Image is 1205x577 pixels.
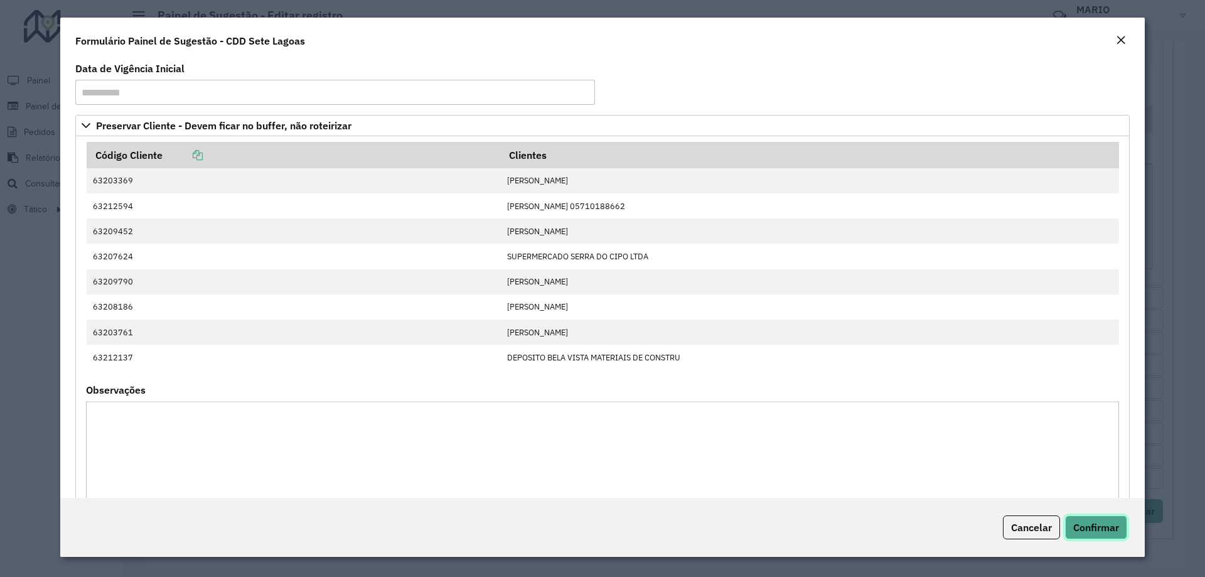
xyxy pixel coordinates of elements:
td: [PERSON_NAME] [500,320,1118,345]
td: DEPOSITO BELA VISTA MATERIAIS DE CONSTRU [500,345,1118,370]
div: Preservar Cliente - Devem ficar no buffer, não roteirizar [75,136,1130,524]
span: Cancelar [1011,521,1052,534]
th: Código Cliente [87,142,501,168]
td: 63209452 [87,218,501,244]
a: Copiar [163,149,203,161]
td: SUPERMERCADO SERRA DO CIPO LTDA [500,244,1118,269]
th: Clientes [500,142,1118,168]
span: Confirmar [1073,521,1119,534]
td: 63212594 [87,193,501,218]
td: [PERSON_NAME] [500,269,1118,294]
label: Observações [86,382,146,397]
button: Confirmar [1065,515,1127,539]
label: Data de Vigência Inicial [75,61,185,76]
td: 63208186 [87,294,501,320]
td: 63203761 [87,320,501,345]
td: [PERSON_NAME] [500,218,1118,244]
em: Fechar [1116,35,1126,45]
td: 63207624 [87,244,501,269]
td: [PERSON_NAME] [500,294,1118,320]
button: Close [1112,33,1130,49]
h4: Formulário Painel de Sugestão - CDD Sete Lagoas [75,33,305,48]
td: 63212137 [87,345,501,370]
button: Cancelar [1003,515,1060,539]
td: 63203369 [87,168,501,193]
td: 63209790 [87,269,501,294]
span: Preservar Cliente - Devem ficar no buffer, não roteirizar [96,121,351,131]
td: [PERSON_NAME] 05710188662 [500,193,1118,218]
td: [PERSON_NAME] [500,168,1118,193]
a: Preservar Cliente - Devem ficar no buffer, não roteirizar [75,115,1130,136]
